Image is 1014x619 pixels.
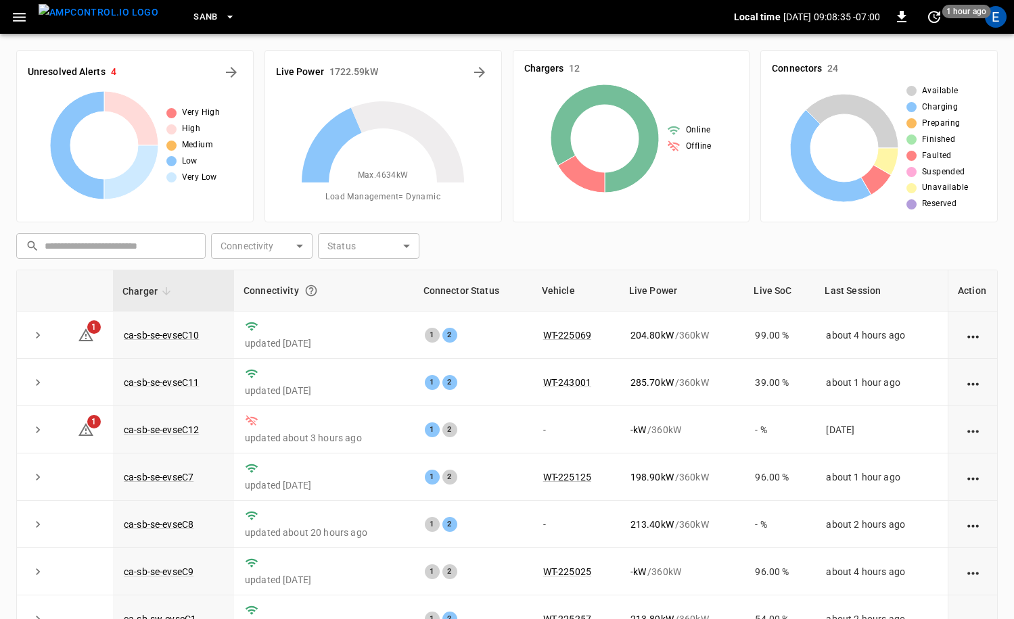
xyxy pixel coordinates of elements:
[442,564,457,579] div: 2
[942,5,991,18] span: 1 hour ago
[442,422,457,437] div: 2
[744,548,815,595] td: 96.00 %
[276,65,324,80] h6: Live Power
[329,65,378,80] h6: 1722.59 kW
[744,359,815,406] td: 39.00 %
[532,501,620,548] td: -
[922,166,965,179] span: Suspended
[922,133,955,147] span: Finished
[124,566,193,577] a: ca-sb-se-evseC9
[965,376,982,389] div: action cell options
[543,330,591,341] a: WT-225069
[425,470,440,485] div: 1
[299,278,323,303] button: Connection between the charger and our software.
[734,10,781,24] p: Local time
[744,501,815,548] td: - %
[815,453,948,501] td: about 1 hour ago
[39,4,158,21] img: ampcontrol.io logo
[245,337,403,350] p: updated [DATE]
[543,566,591,577] a: WT-225025
[815,501,948,548] td: about 2 hours ago
[414,270,532,312] th: Connector Status
[28,372,48,393] button: expand row
[965,518,982,531] div: action cell options
[569,61,580,76] h6: 12
[425,517,440,532] div: 1
[965,565,982,578] div: action cell options
[630,328,674,342] p: 204.80 kW
[124,424,199,435] a: ca-sb-se-evseC12
[221,61,242,83] button: All Alerts
[244,278,405,303] div: Connectivity
[630,328,734,342] div: / 360 kW
[245,478,403,492] p: updated [DATE]
[442,517,457,532] div: 2
[532,406,620,453] td: -
[620,270,745,312] th: Live Power
[122,283,175,299] span: Charger
[543,377,591,388] a: WT-243001
[182,171,217,184] span: Very Low
[744,270,815,312] th: Live SoC
[922,181,968,195] span: Unavailable
[425,422,440,437] div: 1
[425,564,440,579] div: 1
[111,65,116,80] h6: 4
[543,472,591,482] a: WT-225125
[965,423,982,437] div: action cell options
[827,61,838,76] h6: 24
[815,270,948,312] th: Last Session
[245,526,403,539] p: updated about 20 hours ago
[815,406,948,453] td: [DATE]
[28,65,106,80] h6: Unresolved Alerts
[630,376,674,389] p: 285.70 kW
[772,61,822,76] h6: Connectors
[78,328,94,339] a: 1
[78,424,94,435] a: 1
[358,169,409,182] span: Max. 4634 kW
[630,423,646,437] p: - kW
[28,420,48,440] button: expand row
[815,359,948,406] td: about 1 hour ago
[524,61,564,76] h6: Chargers
[630,376,734,389] div: / 360 kW
[922,149,952,163] span: Faulted
[28,467,48,487] button: expand row
[87,320,101,334] span: 1
[948,270,997,312] th: Action
[28,562,48,582] button: expand row
[425,375,440,390] div: 1
[425,328,440,343] div: 1
[182,155,198,168] span: Low
[188,4,241,30] button: SanB
[922,101,958,114] span: Charging
[442,375,457,390] div: 2
[245,431,403,445] p: updated about 3 hours ago
[744,453,815,501] td: 96.00 %
[686,140,712,153] span: Offline
[922,197,957,211] span: Reserved
[182,122,201,136] span: High
[922,117,961,130] span: Preparing
[630,423,734,437] div: / 360 kW
[686,124,710,137] span: Online
[325,191,440,204] span: Load Management = Dynamic
[442,328,457,343] div: 2
[744,406,815,453] td: - %
[922,84,959,98] span: Available
[182,139,213,152] span: Medium
[124,330,199,341] a: ca-sb-se-evseC10
[923,6,945,28] button: set refresh interval
[532,270,620,312] th: Vehicle
[28,514,48,535] button: expand row
[193,9,218,25] span: SanB
[630,518,674,531] p: 213.40 kW
[87,415,101,428] span: 1
[815,312,948,359] td: about 4 hours ago
[965,470,982,484] div: action cell options
[985,6,1007,28] div: profile-icon
[630,470,674,484] p: 198.90 kW
[124,472,193,482] a: ca-sb-se-evseC7
[783,10,880,24] p: [DATE] 09:08:35 -07:00
[630,470,734,484] div: / 360 kW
